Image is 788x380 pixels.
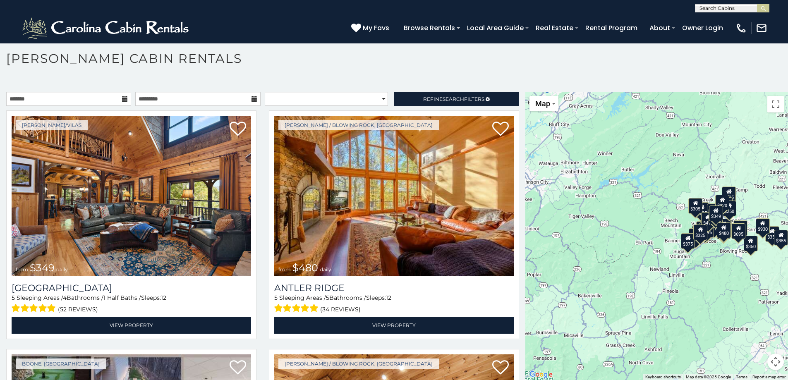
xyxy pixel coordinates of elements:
span: daily [320,266,331,272]
div: $480 [717,222,731,238]
a: About [645,21,674,35]
span: 5 [274,294,278,301]
span: $349 [30,262,55,274]
div: $325 [694,224,708,240]
a: Report a map error [752,375,786,379]
span: $480 [292,262,318,274]
div: $930 [756,218,770,234]
a: Antler Ridge from $480 daily [274,116,514,276]
span: (34 reviews) [320,304,361,315]
button: Toggle fullscreen view [767,96,784,112]
a: Diamond Creek Lodge from $349 daily [12,116,251,276]
a: Owner Login [678,21,727,35]
img: phone-regular-white.png [735,22,747,34]
a: My Favs [351,23,391,33]
div: $355 [765,226,779,241]
div: $210 [709,208,723,224]
img: Antler Ridge [274,116,514,276]
a: Add to favorites [230,359,246,377]
a: Antler Ridge [274,282,514,294]
a: [GEOGRAPHIC_DATA] [12,282,251,294]
img: Diamond Creek Lodge [12,116,251,276]
div: $315 [716,223,731,239]
div: $349 [709,206,723,221]
span: from [278,266,291,272]
span: from [16,266,28,272]
a: Open this area in Google Maps (opens a new window) [527,369,555,380]
a: Add to favorites [230,121,246,138]
a: Local Area Guide [463,21,528,35]
span: 12 [161,294,166,301]
a: Add to favorites [492,359,509,377]
a: [PERSON_NAME] / Blowing Rock, [GEOGRAPHIC_DATA] [278,358,439,369]
span: 4 [63,294,67,301]
button: Keyboard shortcuts [645,374,681,380]
span: 12 [386,294,391,301]
a: Real Estate [532,21,577,35]
button: Change map style [529,96,558,111]
a: Terms [736,375,747,379]
div: $225 [708,218,722,234]
h3: Diamond Creek Lodge [12,282,251,294]
a: [PERSON_NAME] / Blowing Rock, [GEOGRAPHIC_DATA] [278,120,439,130]
a: Rental Program [581,21,642,35]
div: $250 [723,201,737,216]
div: $395 [717,218,731,234]
a: Boone, [GEOGRAPHIC_DATA] [16,358,106,369]
span: daily [56,266,68,272]
div: $375 [681,233,695,249]
span: 5 [12,294,15,301]
div: $320 [716,194,730,210]
div: Sleeping Areas / Bathrooms / Sleeps: [274,294,514,315]
img: mail-regular-white.png [756,22,767,34]
span: Refine Filters [423,96,484,102]
span: Map [535,99,550,108]
div: $350 [744,235,758,251]
a: Add to favorites [492,121,509,138]
img: White-1-2.png [21,16,192,41]
a: RefineSearchFilters [394,92,519,106]
img: Google [527,369,555,380]
a: View Property [274,317,514,334]
div: $525 [722,186,736,202]
span: (52 reviews) [58,304,98,315]
span: 1 Half Baths / [103,294,141,301]
div: $380 [733,220,747,236]
div: $410 [701,212,715,228]
div: $565 [707,203,721,219]
span: Map data ©2025 Google [686,375,731,379]
a: [PERSON_NAME]/Vilas [16,120,88,130]
div: $305 [689,198,703,213]
a: Browse Rentals [400,21,459,35]
span: My Favs [363,23,389,33]
div: Sleeping Areas / Bathrooms / Sleeps: [12,294,251,315]
button: Map camera controls [767,354,784,370]
div: $330 [689,228,703,244]
span: 5 [326,294,329,301]
a: View Property [12,317,251,334]
span: Search [443,96,464,102]
div: $695 [732,223,746,239]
